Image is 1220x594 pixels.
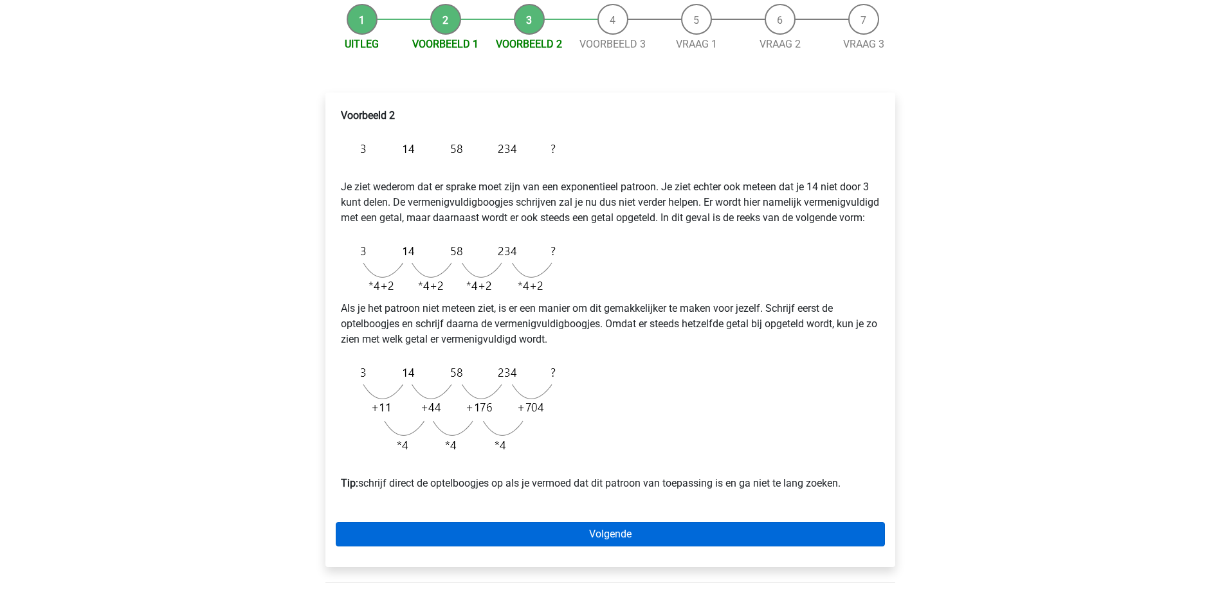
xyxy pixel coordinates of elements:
a: Volgende [336,522,885,546]
img: Exponential_Example_2_1.png [341,134,562,164]
a: Voorbeeld 1 [412,38,478,50]
a: Voorbeeld 2 [496,38,562,50]
b: Tip: [341,477,358,489]
img: Exponential_Example_2_2.png [341,236,562,301]
img: Exponential_Example_2_3.png [341,357,562,460]
a: Voorbeeld 3 [579,38,646,50]
a: Vraag 1 [676,38,717,50]
p: Als je het patroon niet meteen ziet, is er een manier om dit gemakkelijker te maken voor jezelf. ... [341,301,880,347]
b: Voorbeeld 2 [341,109,395,122]
a: Uitleg [345,38,379,50]
p: Je ziet wederom dat er sprake moet zijn van een exponentieel patroon. Je ziet echter ook meteen d... [341,164,880,226]
a: Vraag 2 [760,38,801,50]
p: schrijf direct de optelboogjes op als je vermoed dat dit patroon van toepassing is en ga niet te ... [341,460,880,491]
a: Vraag 3 [843,38,884,50]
